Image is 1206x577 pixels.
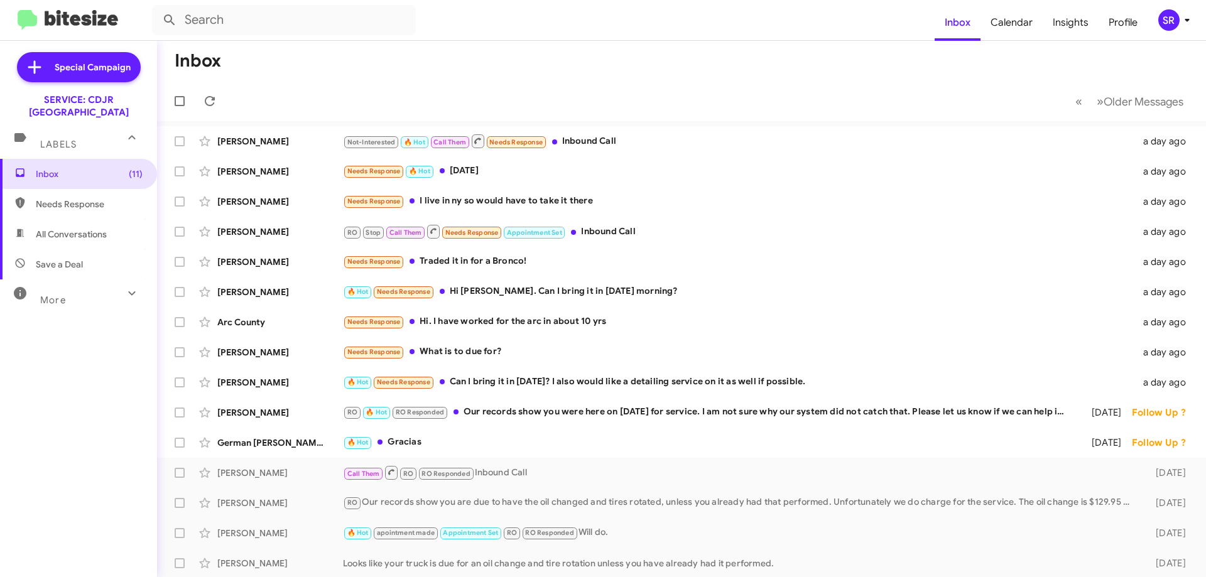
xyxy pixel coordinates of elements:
div: a day ago [1136,135,1196,148]
div: [DATE] [1136,557,1196,569]
a: Calendar [981,4,1043,41]
span: » [1097,94,1104,109]
span: Appointment Set [443,529,498,537]
span: Call Them [433,138,466,146]
div: Will do. [343,526,1136,540]
div: [PERSON_NAME] [217,376,343,389]
div: Can I bring it in [DATE]? I also would like a detailing service on it as well if possible. [343,375,1136,389]
a: Inbox [935,4,981,41]
div: [DATE] [1136,497,1196,509]
span: Needs Response [489,138,543,146]
div: Looks like your truck is due for an oil change and tire rotation unless you have already had it p... [343,557,1136,569]
div: a day ago [1136,256,1196,268]
div: a day ago [1136,376,1196,389]
div: Gracias [343,435,1075,450]
button: SR [1148,9,1192,31]
span: Needs Response [36,198,143,210]
span: 🔥 Hot [347,288,369,296]
div: Inbound Call [343,133,1136,149]
span: Needs Response [377,288,430,296]
span: 🔥 Hot [404,138,425,146]
span: Special Campaign [55,61,131,73]
span: (11) [129,168,143,180]
div: [DATE] [1075,406,1132,419]
nav: Page navigation example [1068,89,1191,114]
span: Needs Response [347,167,401,175]
span: Not-Interested [347,138,396,146]
span: RO [347,499,357,507]
div: SR [1158,9,1180,31]
h1: Inbox [175,51,221,71]
span: Needs Response [377,378,430,386]
a: Special Campaign [17,52,141,82]
div: [DATE] [343,164,1136,178]
div: Our records show you are due to have the oil changed and tires rotated, unless you already had th... [343,495,1136,510]
div: [DATE] [1075,436,1132,449]
div: [PERSON_NAME] [217,256,343,268]
div: Traded it in for a Bronco! [343,254,1136,269]
div: Arc County [217,316,343,328]
div: Hi [PERSON_NAME]. Can I bring it in [DATE] morning? [343,284,1136,299]
div: What is to due for? [343,345,1136,359]
span: Older Messages [1104,95,1183,109]
div: [PERSON_NAME] [217,195,343,208]
div: [PERSON_NAME] [217,527,343,539]
span: Needs Response [347,318,401,326]
span: Call Them [347,470,380,478]
span: 🔥 Hot [347,378,369,386]
div: a day ago [1136,316,1196,328]
a: Profile [1099,4,1148,41]
span: RO [347,408,357,416]
div: [DATE] [1136,466,1196,479]
div: Our records show you were here on [DATE] for service. I am not sure why our system did not catch ... [343,405,1075,419]
span: RO [507,529,517,537]
div: [PERSON_NAME] [217,497,343,509]
button: Next [1089,89,1191,114]
span: Needs Response [445,229,499,237]
div: a day ago [1136,346,1196,359]
button: Previous [1068,89,1090,114]
div: I live in ny so would have to take it there [343,194,1136,208]
div: [PERSON_NAME] [217,346,343,359]
div: Follow Up ? [1132,436,1196,449]
span: Needs Response [347,197,401,205]
div: Inbound Call [343,224,1136,239]
div: Hi. I have worked for the arc in about 10 yrs [343,315,1136,329]
div: a day ago [1136,195,1196,208]
div: [PERSON_NAME] [217,557,343,569]
input: Search [152,5,416,35]
div: [PERSON_NAME] [217,165,343,178]
span: 🔥 Hot [347,438,369,446]
span: Labels [40,139,77,150]
span: Appointment Set [507,229,562,237]
div: [DATE] [1136,527,1196,539]
span: 🔥 Hot [347,529,369,537]
div: [PERSON_NAME] [217,135,343,148]
div: German [PERSON_NAME] [217,436,343,449]
a: Insights [1043,4,1099,41]
div: [PERSON_NAME] [217,466,343,479]
span: 🔥 Hot [409,167,430,175]
div: [PERSON_NAME] [217,286,343,298]
span: RO Responded [525,529,573,537]
span: 🔥 Hot [366,408,387,416]
span: RO [347,229,357,237]
div: a day ago [1136,225,1196,238]
div: [PERSON_NAME] [217,225,343,238]
div: Inbound Call [343,465,1136,480]
span: Stop [366,229,381,237]
div: a day ago [1136,165,1196,178]
span: All Conversations [36,228,107,240]
div: a day ago [1136,286,1196,298]
div: [PERSON_NAME] [217,406,343,419]
span: Needs Response [347,348,401,356]
span: Inbox [36,168,143,180]
span: RO [403,470,413,478]
span: RO Responded [396,408,444,416]
span: « [1075,94,1082,109]
span: Save a Deal [36,258,83,271]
